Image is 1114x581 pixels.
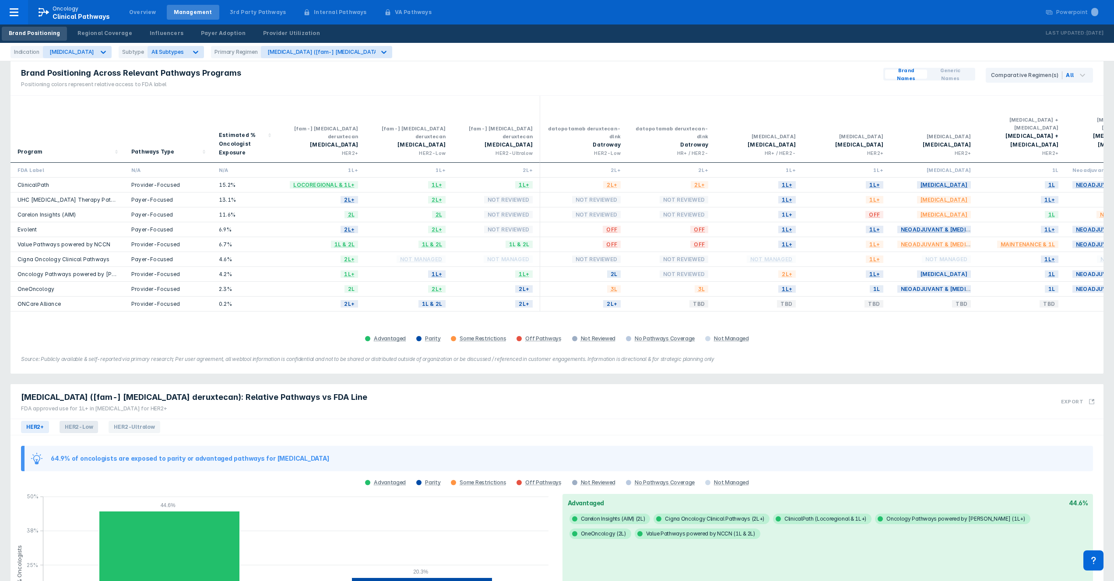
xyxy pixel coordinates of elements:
div: [MEDICAL_DATA] + [MEDICAL_DATA] [985,116,1058,132]
span: Not Reviewed [484,195,533,205]
div: Sort [11,96,124,163]
div: Datroway [547,140,621,149]
span: 1L+ [866,180,883,190]
span: 1L [1045,269,1058,279]
div: [MEDICAL_DATA] ([fam-] [MEDICAL_DATA] deruxtecan) [267,49,412,55]
span: Brand Names [889,66,924,82]
div: Advantaged [374,479,406,486]
div: [MEDICAL_DATA] [372,140,446,149]
span: 1L [1045,180,1058,190]
span: 1L+ [866,269,883,279]
span: [MEDICAL_DATA] [917,269,971,279]
tspan: 25% [27,562,38,568]
div: Payer-Focused [131,226,205,233]
span: All Subtypes [151,49,184,55]
a: Overview [122,5,163,20]
div: [MEDICAL_DATA] [897,140,971,149]
div: Some Restrictions [460,335,506,342]
div: [MEDICAL_DATA] [897,166,971,174]
span: 1L+ [1041,195,1058,205]
div: Parity [425,335,440,342]
span: OFF [690,224,708,234]
span: 3L [695,284,708,294]
div: Indication [11,46,43,58]
span: 1L+ [778,239,796,249]
figcaption: Source: Publicly available & self-reported via primary research; Per user agreement, all webtool ... [21,355,1093,363]
div: FDA Label [18,166,117,174]
span: OneOncology (2L) [569,528,631,539]
div: [MEDICAL_DATA] [285,140,358,149]
div: [MEDICAL_DATA] [460,140,533,149]
span: [MEDICAL_DATA] [917,210,971,220]
span: 1L+ [428,269,446,279]
div: 1L [985,166,1058,174]
span: TBD [1040,299,1058,309]
div: Primary Regimen [211,46,261,58]
span: 1L [1045,210,1058,220]
div: Estimated % Oncologist Exposure [219,131,265,157]
div: 64.9% of oncologists are exposed to parity or advantaged pathways for [MEDICAL_DATA] [51,455,330,462]
div: [MEDICAL_DATA] [810,133,883,140]
span: 1L+ [778,210,796,220]
div: [MEDICAL_DATA] [49,49,94,55]
p: Last Updated: [1046,29,1086,38]
div: Powerpoint [1056,8,1098,16]
div: Provider-Focused [131,241,205,248]
div: Some Restrictions [460,479,506,486]
span: 1L & 2L [418,299,446,309]
span: 2L+ [515,284,533,294]
div: HER2+ [810,149,883,157]
span: 1L [1045,284,1058,294]
a: 3rd Party Pathways [223,5,293,20]
div: datopotamab deruxtecan-dlnk [635,125,708,140]
span: 2L+ [341,299,358,309]
div: Payer Adoption [201,29,246,37]
div: HER2-Low [372,149,446,157]
span: 1L+ [1041,254,1058,264]
div: 44.6% [1069,499,1088,507]
a: Brand Positioning [2,27,67,41]
div: HER2+ [285,149,358,157]
span: ClinicalPath (Locoregional & 1L+) [773,514,872,524]
span: Not Reviewed [572,195,621,205]
span: 1L+ [778,195,796,205]
div: 1L+ [285,166,358,174]
div: HER2+ [985,149,1058,157]
span: Neoadjuvant & [MEDICAL_DATA] [897,224,1001,234]
span: 1L [870,284,883,294]
div: [MEDICAL_DATA] [897,133,971,140]
span: 2L [432,210,446,220]
span: HER2-Ultralow [109,421,160,433]
div: 1L+ [810,166,883,174]
div: N/A [131,166,205,174]
span: 2L+ [341,195,358,205]
a: OneOncology [18,286,54,292]
span: Not Reviewed [484,224,533,234]
span: 1L+ [341,269,358,279]
span: 1L+ [778,284,796,294]
button: Brand Names [885,70,927,79]
div: 6.9% [219,226,271,233]
div: Payer-Focused [131,255,205,263]
p: Oncology [53,5,79,13]
span: 1L+ [866,239,883,249]
div: Not Managed [714,479,749,486]
div: HER2-Low [547,149,621,157]
a: Management [167,5,219,20]
div: Internal Pathways [314,8,366,16]
span: 2L+ [428,224,446,234]
a: UHC [MEDICAL_DATA] Therapy Pathways [18,196,128,203]
span: 1L+ [428,180,446,190]
div: Not Reviewed [581,335,615,342]
span: Not Reviewed [660,195,708,205]
div: HER2+ [897,149,971,157]
span: TBD [689,299,708,309]
div: Regional Coverage [77,29,132,37]
div: Subtype [119,46,148,58]
span: Maintenance & 1L [997,239,1058,249]
div: [fam-] [MEDICAL_DATA] deruxtecan [285,125,358,140]
span: 2L [607,269,621,279]
div: 2L+ [635,166,708,174]
div: [MEDICAL_DATA] + [MEDICAL_DATA] [985,132,1058,149]
span: Cigna Oncology Clinical Pathways (2L+) [654,514,770,524]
